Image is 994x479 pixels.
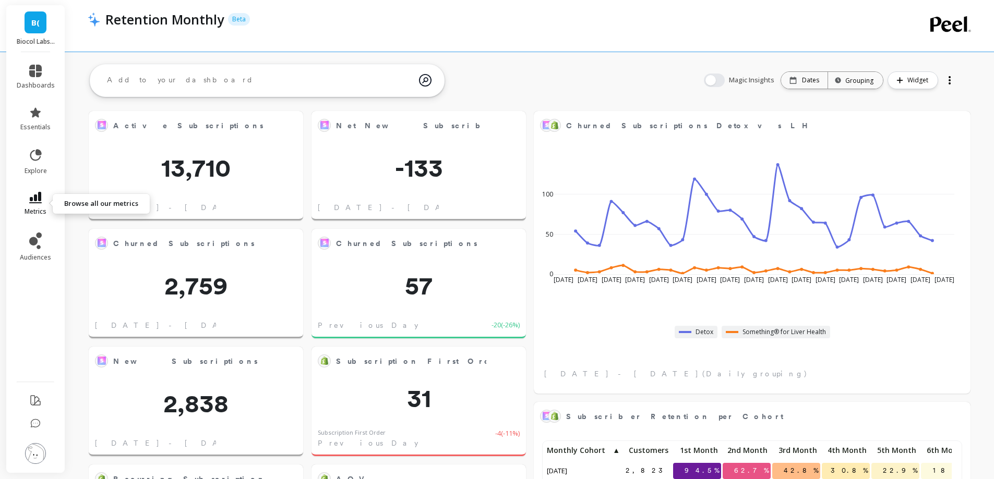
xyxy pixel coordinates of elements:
[923,446,966,455] span: 6th Month
[907,75,931,85] span: Widget
[105,10,224,28] p: Retention Monthly
[888,71,938,89] button: Widget
[336,238,477,249] span: Churned Subscriptions
[25,207,46,216] span: metrics
[336,236,486,251] span: Churned Subscriptions
[873,446,916,455] span: 5th Month
[318,438,418,448] span: Previous Day
[723,443,771,458] p: 2nd Month
[113,356,301,367] span: New Subscriptions MTD
[17,81,55,90] span: dashboards
[774,446,817,455] span: 3rd Month
[113,236,264,251] span: Churned Subscriptions MTD
[31,17,40,29] span: B(
[88,12,100,27] img: header icon
[545,443,623,458] p: Monthly Cohort
[742,328,826,336] span: Something® for Liver Health
[673,443,722,461] div: Toggle SortBy
[25,167,47,175] span: explore
[545,443,594,461] div: Toggle SortBy
[336,354,486,369] span: Subscription First Order
[17,38,55,46] p: Biocol Labs (US)
[419,66,432,94] img: magic search icon
[113,118,264,133] span: Active Subscriptions
[871,443,920,461] div: Toggle SortBy
[113,238,298,249] span: Churned Subscriptions MTD
[782,463,820,478] span: 42.8%
[824,446,867,455] span: 4th Month
[626,446,668,455] span: Customers
[920,443,970,461] div: Toggle SortBy
[89,155,303,180] span: 13,710
[881,463,919,478] span: 22.9%
[871,443,919,458] p: 5th Month
[675,446,718,455] span: 1st Month
[829,463,870,478] span: 30.8%
[566,409,931,424] span: Subscriber Retention per Cohort
[312,273,526,298] span: 57
[318,320,418,330] span: Previous Day
[20,123,51,131] span: essentials
[547,446,612,455] span: Monthly Cohort
[624,443,672,458] p: Customers
[822,443,870,458] p: 4th Month
[495,428,520,449] span: -4 ( -11% )
[89,273,303,298] span: 2,759
[673,443,721,458] p: 1st Month
[821,443,871,461] div: Toggle SortBy
[772,443,820,458] p: 3rd Month
[612,446,620,455] span: ▲
[312,386,526,411] span: 31
[624,463,673,478] span: 2,823
[336,356,502,367] span: Subscription First Order
[336,118,486,133] span: Net New Subscribers
[95,320,250,330] span: [DATE] - [DATE]
[492,320,520,330] span: -20 ( -26% )
[25,443,46,464] img: profile picture
[20,253,51,262] span: audiences
[921,443,969,458] p: 6th Month
[566,411,783,422] span: Subscriber Retention per Cohort
[566,118,931,133] span: Churned Subscriptions Detox vs LH
[95,202,250,213] span: [DATE] - [DATE]
[228,13,250,26] p: Beta
[544,369,699,379] span: [DATE] - [DATE]
[545,463,570,478] span: [DATE]
[702,369,808,379] span: (Daily grouping)
[696,328,713,336] span: Detox
[682,463,721,478] span: 94.5%
[113,354,264,369] span: New Subscriptions MTD
[336,120,502,131] span: Net New Subscribers
[732,463,771,478] span: 62.7%
[729,75,776,85] span: Magic Insights
[318,202,473,213] span: [DATE] - [DATE]
[95,438,250,448] span: [DATE] - [DATE]
[931,463,969,478] span: 18.0%
[837,76,873,85] div: Grouping
[802,76,819,84] p: Dates
[89,391,303,416] span: 2,838
[772,443,821,461] div: Toggle SortBy
[566,120,813,131] span: Churned Subscriptions Detox vs LH
[623,443,673,461] div: Toggle SortBy
[113,120,264,131] span: Active Subscriptions
[725,446,768,455] span: 2nd Month
[318,428,386,437] div: Subscription First Order
[722,443,772,461] div: Toggle SortBy
[312,155,526,180] span: -133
